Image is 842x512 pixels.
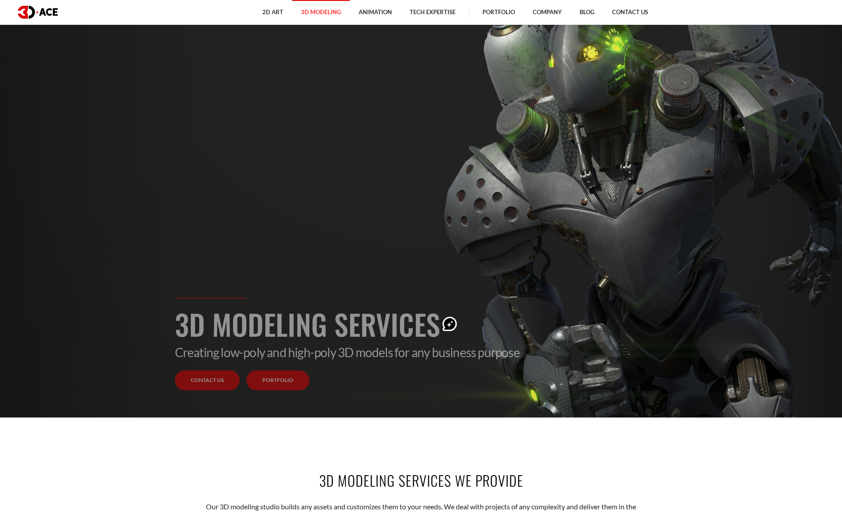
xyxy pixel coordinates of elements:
[175,370,240,390] a: Contact us
[175,470,668,490] h2: 3D modeling services we provide
[175,345,668,360] p: Creating low-poly and high-poly 3D models for any business purpose
[18,6,58,19] img: logo dark
[175,303,668,345] h1: 3D Modeling Services
[246,370,309,390] a: Portfolio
